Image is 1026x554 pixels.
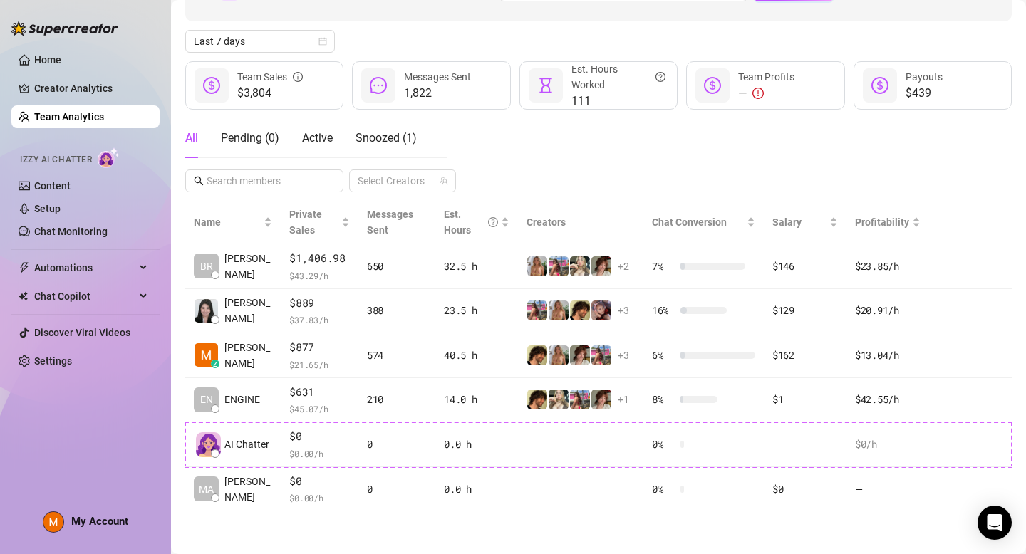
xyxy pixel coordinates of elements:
[289,491,350,505] span: $ 0.00 /h
[591,345,611,365] img: Nicki
[527,390,547,409] img: Asmrboyfriend
[200,258,213,274] span: BR
[738,71,794,83] span: Team Profits
[356,131,417,145] span: Snoozed ( 1 )
[289,339,350,356] span: $877
[34,256,135,279] span: Automations
[367,392,427,407] div: 210
[570,345,590,365] img: Ruby
[772,481,838,497] div: $0
[200,392,213,407] span: EN
[224,437,269,452] span: AI Chatter
[444,437,509,452] div: 0.0 h
[289,295,350,312] span: $889
[289,313,350,327] span: $ 37.83 /h
[571,93,665,110] span: 111
[772,392,838,407] div: $1
[289,446,350,461] span: $ 0.00 /h
[289,473,350,490] span: $0
[224,340,272,371] span: [PERSON_NAME]
[289,357,350,372] span: $ 21.65 /h
[518,201,643,244] th: Creators
[34,203,61,214] a: Setup
[221,130,279,147] div: Pending ( 0 )
[618,303,629,318] span: + 3
[855,258,921,274] div: $23.85 /h
[855,303,921,318] div: $20.91 /h
[404,71,471,83] span: Messages Sent
[367,481,427,497] div: 0
[591,256,611,276] img: Ruby
[444,303,509,318] div: 23.5 h
[549,390,569,409] img: Joly
[772,216,802,228] span: Salary
[652,392,675,407] span: 8 %
[652,481,675,497] span: 0 %
[549,256,569,276] img: Nicki
[19,291,28,301] img: Chat Copilot
[207,173,323,189] input: Search members
[752,88,764,99] span: exclamation-circle
[34,180,71,192] a: Content
[34,327,130,338] a: Discover Viral Videos
[211,360,219,368] div: z
[527,256,547,276] img: Pam🤍
[367,347,427,363] div: 574
[772,303,838,318] div: $129
[20,153,92,167] span: Izzy AI Chatter
[772,347,838,363] div: $162
[194,214,261,230] span: Name
[618,347,629,363] span: + 3
[19,262,30,273] span: thunderbolt
[293,69,303,85] span: info-circle
[570,300,590,320] img: Asmrboyfriend
[591,300,611,320] img: Gloom
[289,268,350,283] span: $ 43.29 /h
[855,437,921,452] div: $0 /h
[772,258,838,274] div: $146
[618,258,629,274] span: + 2
[404,85,471,102] span: 1,822
[289,209,322,236] span: Private Sales
[855,216,909,228] span: Profitability
[570,390,590,409] img: Nicki
[367,303,427,318] div: 388
[846,467,929,512] td: —
[652,347,675,363] span: 6 %
[444,207,498,238] div: Est. Hours
[199,481,214,497] span: MA
[444,481,509,497] div: 0.0 h
[444,258,509,274] div: 32.5 h
[570,256,590,276] img: Joly
[318,37,327,46] span: calendar
[289,428,350,445] span: $0
[194,31,326,52] span: Last 7 days
[34,77,148,100] a: Creator Analytics
[906,85,943,102] span: $439
[652,258,675,274] span: 7 %
[871,77,888,94] span: dollar-circle
[537,77,554,94] span: hourglass
[185,201,281,244] th: Name
[98,147,120,168] img: AI Chatter
[591,390,611,409] img: Ruby
[855,392,921,407] div: $42.55 /h
[224,295,272,326] span: [PERSON_NAME]
[34,226,108,237] a: Chat Monitoring
[195,299,218,323] img: Johaina Therese…
[527,345,547,365] img: Asmrboyfriend
[444,392,509,407] div: 14.0 h
[11,21,118,36] img: logo-BBDzfeDw.svg
[34,285,135,308] span: Chat Copilot
[185,130,198,147] div: All
[237,69,303,85] div: Team Sales
[302,131,333,145] span: Active
[237,85,303,102] span: $3,804
[367,437,427,452] div: 0
[289,250,350,267] span: $1,406.98
[224,474,272,505] span: [PERSON_NAME]
[289,402,350,416] span: $ 45.07 /h
[289,384,350,401] span: $631
[618,392,629,407] span: + 1
[367,209,413,236] span: Messages Sent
